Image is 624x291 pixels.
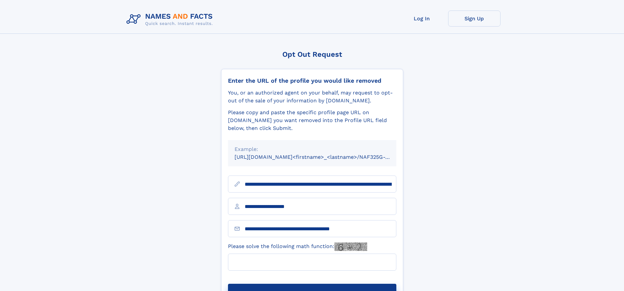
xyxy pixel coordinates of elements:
[448,10,501,27] a: Sign Up
[235,154,409,160] small: [URL][DOMAIN_NAME]<firstname>_<lastname>/NAF325G-xxxxxxxx
[228,77,396,84] div: Enter the URL of the profile you would like removed
[396,10,448,27] a: Log In
[228,89,396,105] div: You, or an authorized agent on your behalf, may request to opt-out of the sale of your informatio...
[124,10,218,28] img: Logo Names and Facts
[228,242,367,251] label: Please solve the following math function:
[228,109,396,132] div: Please copy and paste the specific profile page URL on [DOMAIN_NAME] you want removed into the Pr...
[235,145,390,153] div: Example:
[221,50,403,58] div: Opt Out Request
